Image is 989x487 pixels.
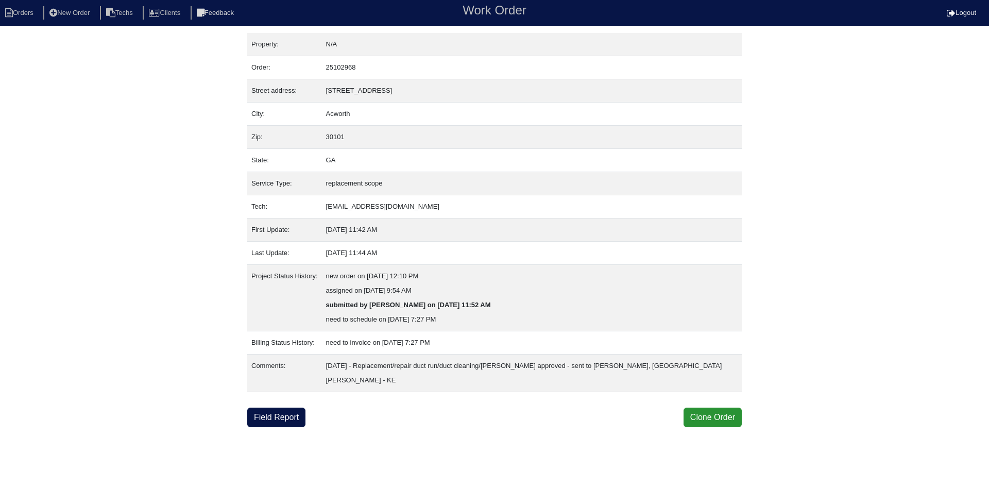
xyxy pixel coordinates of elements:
[326,298,738,312] div: submitted by [PERSON_NAME] on [DATE] 11:52 AM
[322,172,742,195] td: replacement scope
[326,269,738,283] div: new order on [DATE] 12:10 PM
[322,126,742,149] td: 30101
[247,79,322,103] td: Street address:
[247,126,322,149] td: Zip:
[326,335,738,350] div: need to invoice on [DATE] 7:27 PM
[684,408,742,427] button: Clone Order
[322,79,742,103] td: [STREET_ADDRESS]
[322,219,742,242] td: [DATE] 11:42 AM
[143,9,189,16] a: Clients
[247,149,322,172] td: State:
[43,6,98,20] li: New Order
[247,195,322,219] td: Tech:
[326,283,738,298] div: assigned on [DATE] 9:54 AM
[326,312,738,327] div: need to schedule on [DATE] 7:27 PM
[247,219,322,242] td: First Update:
[100,6,141,20] li: Techs
[143,6,189,20] li: Clients
[247,331,322,355] td: Billing Status History:
[322,242,742,265] td: [DATE] 11:44 AM
[322,195,742,219] td: [EMAIL_ADDRESS][DOMAIN_NAME]
[247,408,305,427] a: Field Report
[247,242,322,265] td: Last Update:
[322,103,742,126] td: Acworth
[247,56,322,79] td: Order:
[43,9,98,16] a: New Order
[322,149,742,172] td: GA
[247,172,322,195] td: Service Type:
[247,33,322,56] td: Property:
[247,265,322,331] td: Project Status History:
[322,355,742,392] td: [DATE] - Replacement/repair duct run/duct cleaning/[PERSON_NAME] approved - sent to [PERSON_NAME]...
[247,355,322,392] td: Comments:
[247,103,322,126] td: City:
[322,33,742,56] td: N/A
[947,9,976,16] a: Logout
[322,56,742,79] td: 25102968
[191,6,242,20] li: Feedback
[100,9,141,16] a: Techs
